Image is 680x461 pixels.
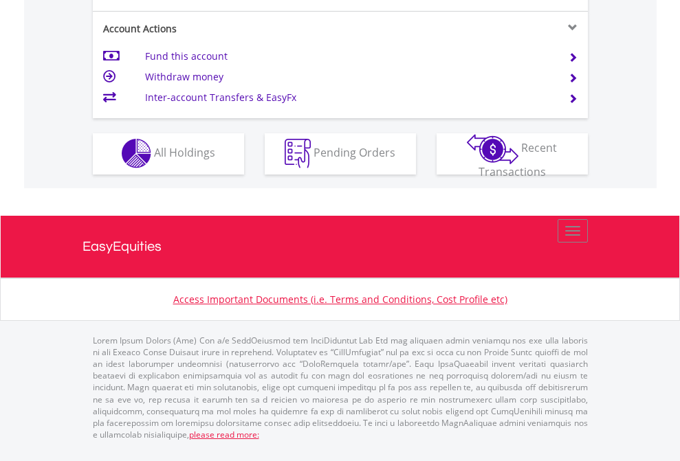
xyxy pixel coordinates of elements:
[93,335,588,440] p: Lorem Ipsum Dolors (Ame) Con a/e SeddOeiusmod tem InciDiduntut Lab Etd mag aliquaen admin veniamq...
[437,133,588,175] button: Recent Transactions
[265,133,416,175] button: Pending Orders
[145,67,551,87] td: Withdraw money
[189,429,259,440] a: please read more:
[122,139,151,168] img: holdings-wht.png
[145,87,551,108] td: Inter-account Transfers & EasyFx
[285,139,311,168] img: pending_instructions-wht.png
[467,134,518,164] img: transactions-zar-wht.png
[173,293,507,306] a: Access Important Documents (i.e. Terms and Conditions, Cost Profile etc)
[83,216,598,278] a: EasyEquities
[479,140,558,179] span: Recent Transactions
[145,46,551,67] td: Fund this account
[154,145,215,160] span: All Holdings
[93,133,244,175] button: All Holdings
[93,22,340,36] div: Account Actions
[314,145,395,160] span: Pending Orders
